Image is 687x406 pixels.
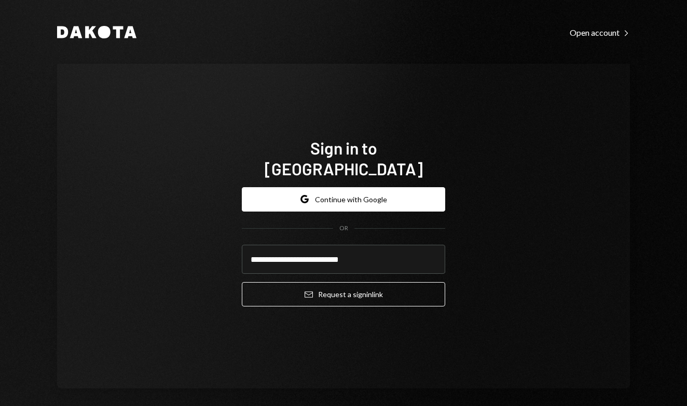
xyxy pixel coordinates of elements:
div: Open account [570,27,630,38]
div: OR [339,224,348,233]
a: Open account [570,26,630,38]
h1: Sign in to [GEOGRAPHIC_DATA] [242,137,445,179]
button: Continue with Google [242,187,445,212]
button: Request a signinlink [242,282,445,306]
